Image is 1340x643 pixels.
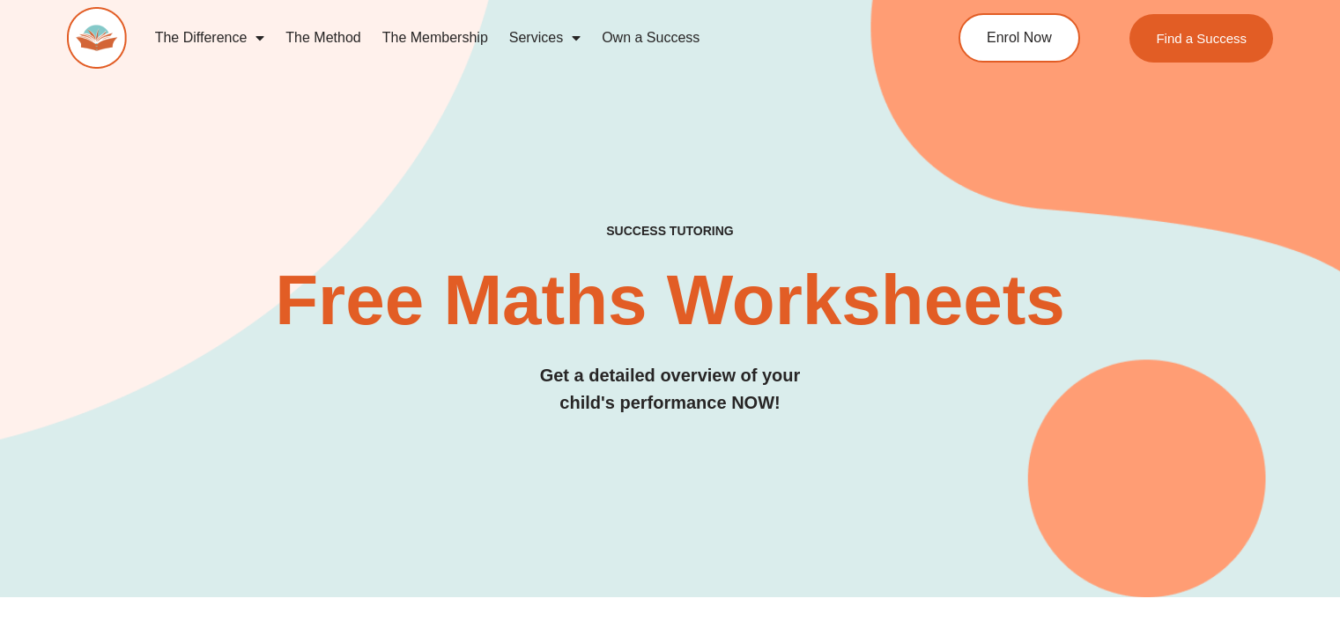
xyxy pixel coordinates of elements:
a: Own a Success [591,18,710,58]
a: Enrol Now [959,13,1080,63]
span: Enrol Now [987,31,1052,45]
h3: Get a detailed overview of your child's performance NOW! [67,362,1273,417]
a: The Membership [372,18,499,58]
a: The Difference [144,18,276,58]
h2: Free Maths Worksheets​ [67,265,1273,336]
span: Find a Success [1156,32,1247,45]
h4: SUCCESS TUTORING​ [67,224,1273,239]
a: Find a Success [1129,14,1273,63]
a: The Method [275,18,371,58]
nav: Menu [144,18,890,58]
a: Services [499,18,591,58]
